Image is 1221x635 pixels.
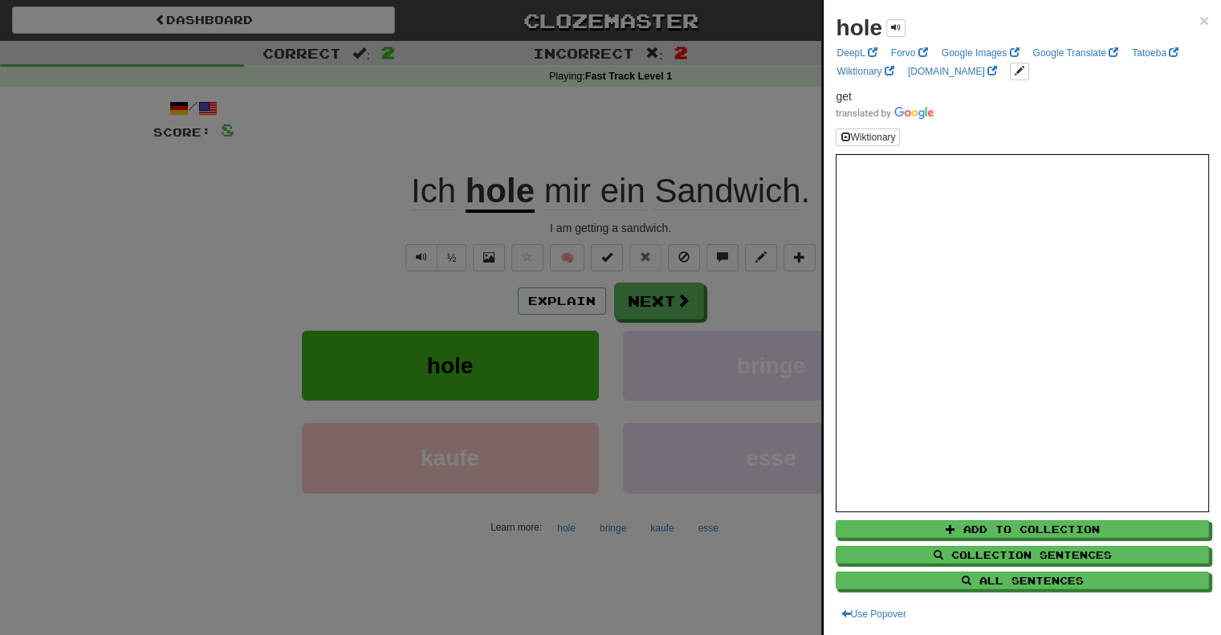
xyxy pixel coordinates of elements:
button: Collection Sentences [836,546,1209,564]
button: Wiktionary [836,128,900,146]
a: [DOMAIN_NAME] [903,63,1002,80]
button: Close [1199,12,1209,29]
button: Use Popover [836,605,910,623]
button: All Sentences [836,572,1209,589]
span: get [836,90,851,103]
button: edit links [1010,63,1029,80]
a: DeepL [832,44,881,62]
a: Forvo [886,44,933,62]
img: Color short [836,107,934,120]
span: × [1199,11,1209,30]
button: Add to Collection [836,520,1209,538]
a: Google Images [937,44,1024,62]
a: Tatoeba [1127,44,1183,62]
a: Wiktionary [832,63,898,80]
strong: hole [836,15,882,40]
a: Google Translate [1028,44,1123,62]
